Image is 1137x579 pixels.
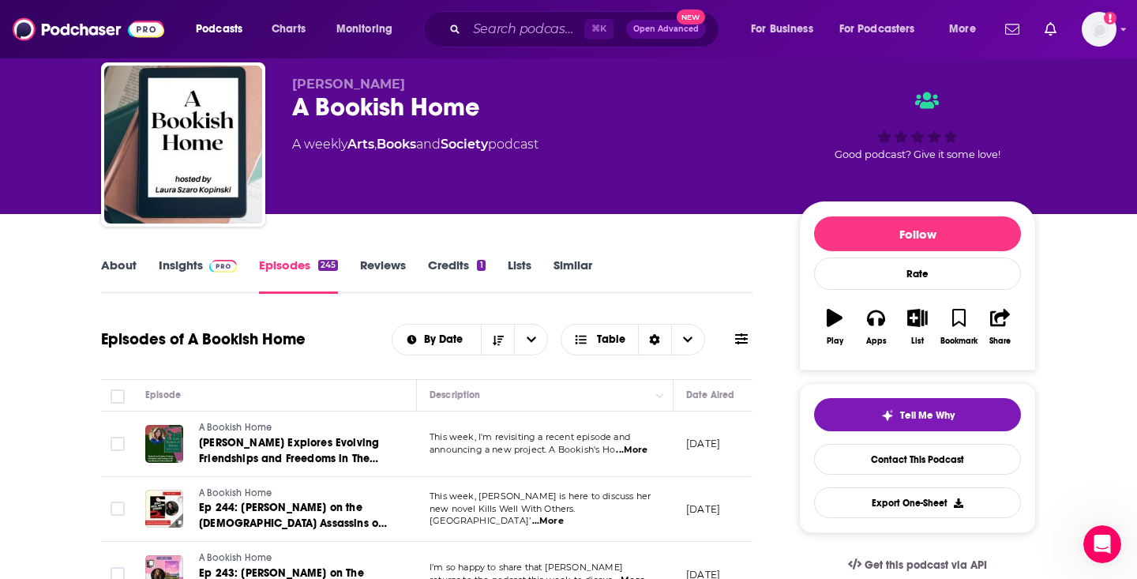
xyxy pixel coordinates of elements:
a: Books [377,137,416,152]
span: By Date [424,334,468,345]
div: Rate [814,258,1021,290]
span: Monitoring [336,18,392,40]
div: List [911,336,924,346]
span: For Business [751,18,813,40]
button: open menu [325,17,413,42]
img: tell me why sparkle [881,409,894,422]
a: Credits1 [428,258,485,294]
span: announcing a new project. A Bookish's Ho [430,444,615,455]
a: Society [441,137,488,152]
div: Play [827,336,843,346]
img: User Profile [1082,12,1116,47]
button: Show profile menu [1082,12,1116,47]
button: Bookmark [938,299,979,355]
div: 1 [477,260,485,271]
span: Table [597,334,625,345]
span: New [677,9,705,24]
p: [DATE] [686,437,720,450]
div: Search podcasts, credits, & more... [438,11,734,47]
span: ...More [532,515,564,528]
span: [PERSON_NAME] Explores Evolving Friendships and Freedoms in The Lion Women of [GEOGRAPHIC_DATA] (... [199,436,388,497]
a: Show notifications dropdown [999,16,1026,43]
button: Open AdvancedNew [626,20,706,39]
button: Column Actions [651,386,670,405]
a: Arts [347,137,374,152]
span: I'm so happy to share that [PERSON_NAME] [430,562,623,573]
a: Reviews [360,258,406,294]
div: Sort Direction [638,325,671,355]
span: Podcasts [196,18,242,40]
div: Description [430,385,480,404]
span: Charts [272,18,306,40]
p: [DATE] [686,502,720,516]
button: Play [814,299,855,355]
span: This week, [PERSON_NAME] is here to discuss her [430,491,651,502]
div: Apps [866,336,887,346]
button: Sort Direction [481,325,514,355]
button: Follow [814,216,1021,251]
button: Apps [855,299,896,355]
a: Episodes245 [259,258,338,294]
span: A Bookish Home [199,487,272,498]
span: new novel Kills Well With Others. [GEOGRAPHIC_DATA]’ [430,503,576,527]
h1: Episodes of A Bookish Home [101,329,306,349]
button: tell me why sparkleTell Me Why [814,398,1021,431]
button: Export One-Sheet [814,487,1021,518]
span: Get this podcast via API [865,558,987,572]
a: Contact This Podcast [814,444,1021,475]
iframe: Intercom live chat [1083,525,1121,563]
span: Ep 244: [PERSON_NAME] on the [DEMOGRAPHIC_DATA] Assassins of Kills Well with Others [199,501,387,546]
button: open menu [740,17,833,42]
a: A Bookish Home [199,421,388,435]
a: A Bookish Home [199,487,388,501]
span: , [374,137,377,152]
h2: Choose List sort [392,324,549,355]
a: Similar [553,258,592,294]
span: Toggle select row [111,502,125,516]
a: [PERSON_NAME] Explores Evolving Friendships and Freedoms in The Lion Women of [GEOGRAPHIC_DATA] (... [199,435,388,467]
div: Good podcast? Give it some love! [799,77,1036,175]
span: This week, I'm revisiting a recent episode and [430,431,630,442]
span: Good podcast? Give it some love! [835,149,1000,160]
span: A Bookish Home [199,552,272,563]
button: open menu [514,325,547,355]
span: Toggle select row [111,437,125,451]
div: Episode [145,385,181,404]
div: A weekly podcast [292,135,538,154]
span: and [416,137,441,152]
button: List [897,299,938,355]
input: Search podcasts, credits, & more... [467,17,584,42]
div: Bookmark [940,336,978,346]
a: InsightsPodchaser Pro [159,258,237,294]
div: 245 [318,260,338,271]
span: ⌘ K [584,19,614,39]
span: Logged in as anyalola [1082,12,1116,47]
svg: Add a profile image [1104,12,1116,24]
div: Date Aired [686,385,734,404]
a: Ep 244: [PERSON_NAME] on the [DEMOGRAPHIC_DATA] Assassins of Kills Well with Others [199,500,388,532]
button: open menu [938,17,996,42]
img: Podchaser Pro [209,260,237,273]
button: open menu [185,17,263,42]
span: More [949,18,976,40]
a: Show notifications dropdown [1038,16,1063,43]
a: Lists [508,258,531,294]
img: A Bookish Home [104,66,262,224]
span: For Podcasters [839,18,915,40]
div: Share [989,336,1011,346]
button: Choose View [561,324,705,355]
img: Podchaser - Follow, Share and Rate Podcasts [13,14,164,44]
button: open menu [392,334,482,345]
span: Tell Me Why [900,409,955,422]
button: Share [980,299,1021,355]
span: [PERSON_NAME] [292,77,405,92]
span: Open Advanced [633,25,699,33]
button: open menu [829,17,938,42]
a: About [101,258,137,294]
span: ...More [616,444,647,457]
a: Charts [261,17,315,42]
a: A Bookish Home [199,551,388,566]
